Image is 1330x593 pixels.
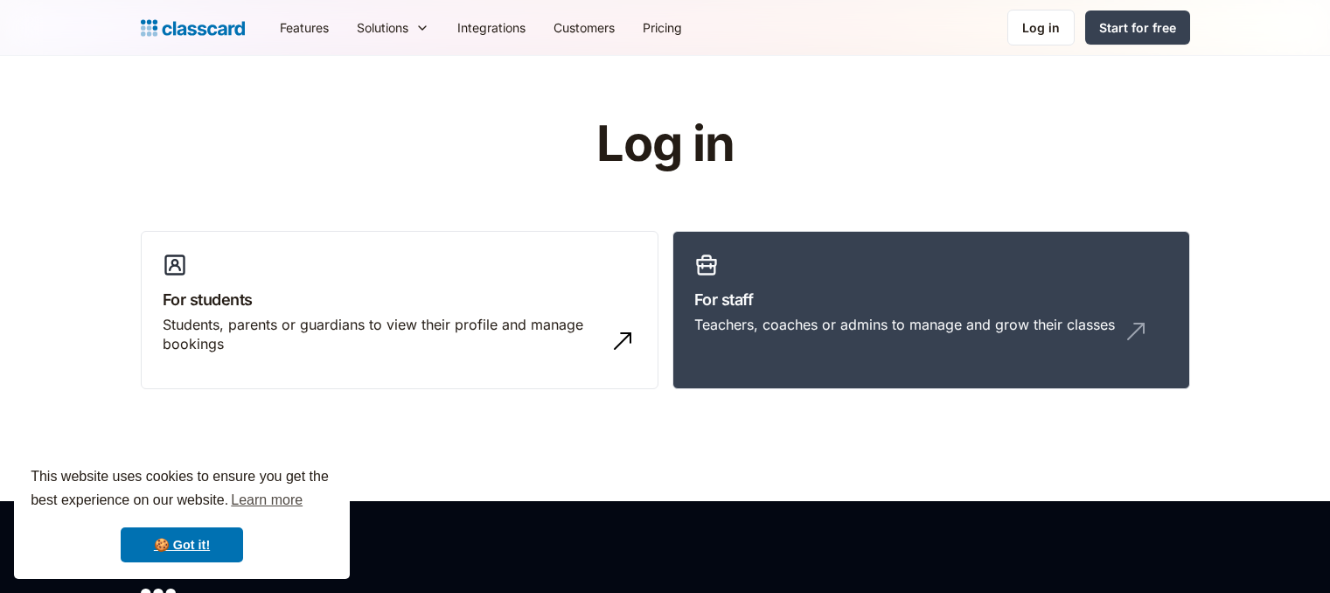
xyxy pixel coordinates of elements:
[1022,18,1060,37] div: Log in
[121,527,243,562] a: dismiss cookie message
[540,8,629,47] a: Customers
[694,288,1168,311] h3: For staff
[694,315,1115,334] div: Teachers, coaches or admins to manage and grow their classes
[266,8,343,47] a: Features
[443,8,540,47] a: Integrations
[1007,10,1075,45] a: Log in
[387,117,943,171] h1: Log in
[163,315,602,354] div: Students, parents or guardians to view their profile and manage bookings
[141,231,658,390] a: For studentsStudents, parents or guardians to view their profile and manage bookings
[14,450,350,579] div: cookieconsent
[343,8,443,47] div: Solutions
[31,466,333,513] span: This website uses cookies to ensure you get the best experience on our website.
[357,18,408,37] div: Solutions
[163,288,637,311] h3: For students
[141,16,245,40] a: Logo
[672,231,1190,390] a: For staffTeachers, coaches or admins to manage and grow their classes
[1099,18,1176,37] div: Start for free
[228,487,305,513] a: learn more about cookies
[629,8,696,47] a: Pricing
[1085,10,1190,45] a: Start for free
